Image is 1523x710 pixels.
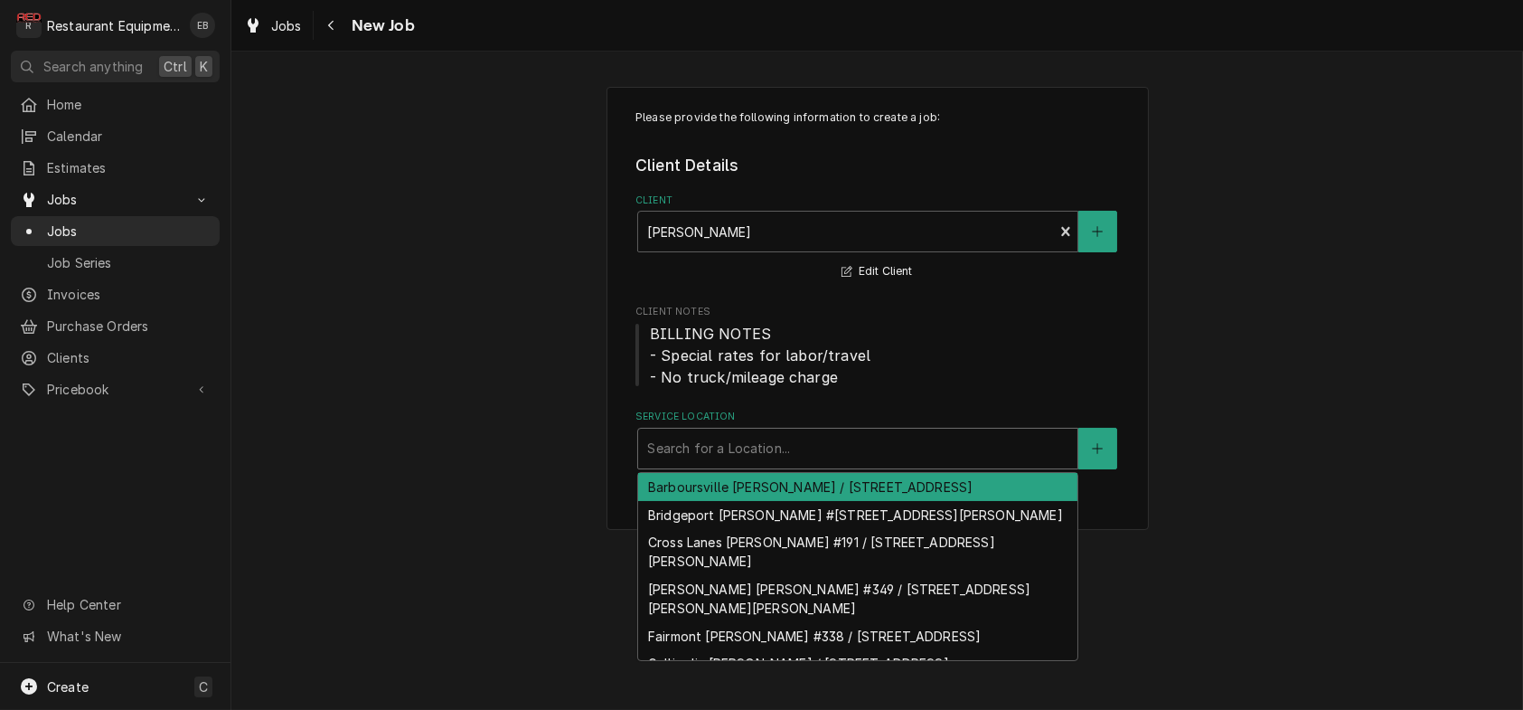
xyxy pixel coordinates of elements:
[190,13,215,38] div: EB
[1078,211,1116,252] button: Create New Client
[47,380,183,399] span: Pricebook
[47,222,211,241] span: Jobs
[11,248,220,278] a: Job Series
[199,677,208,696] span: C
[11,279,220,309] a: Invoices
[47,95,211,114] span: Home
[47,285,211,304] span: Invoices
[11,216,220,246] a: Jobs
[638,501,1077,529] div: Bridgeport [PERSON_NAME] #[STREET_ADDRESS][PERSON_NAME]
[638,622,1077,650] div: Fairmont [PERSON_NAME] #338 / [STREET_ADDRESS]
[237,11,309,41] a: Jobs
[11,51,220,82] button: Search anythingCtrlK
[638,473,1077,501] div: Barboursville [PERSON_NAME] / [STREET_ADDRESS]
[606,87,1149,531] div: Job Create/Update
[47,253,211,272] span: Job Series
[47,190,183,209] span: Jobs
[650,325,870,386] span: BILLING NOTES - Special rates for labor/travel - No truck/mileage charge
[635,410,1119,424] label: Service Location
[638,575,1077,622] div: [PERSON_NAME] [PERSON_NAME] #349 / [STREET_ADDRESS][PERSON_NAME][PERSON_NAME]
[11,374,220,404] a: Go to Pricebook
[839,260,915,283] button: Edit Client
[11,590,220,620] a: Go to Help Center
[1092,442,1103,455] svg: Create New Location
[635,194,1119,283] div: Client
[635,410,1119,469] div: Service Location
[271,16,302,35] span: Jobs
[47,127,211,146] span: Calendar
[11,621,220,651] a: Go to What's New
[1078,428,1116,469] button: Create New Location
[11,90,220,119] a: Home
[635,109,1119,126] p: Please provide the following information to create a job:
[11,121,220,151] a: Calendar
[635,194,1119,208] label: Client
[635,154,1119,177] legend: Client Details
[317,11,346,40] button: Navigate back
[11,311,220,341] a: Purchase Orders
[190,13,215,38] div: Emily Bird's Avatar
[200,57,208,76] span: K
[635,323,1119,388] span: Client Notes
[47,317,211,336] span: Purchase Orders
[11,185,220,214] a: Go to Jobs
[11,153,220,183] a: Estimates
[635,305,1119,319] span: Client Notes
[638,649,1077,677] div: Gallipolis [PERSON_NAME] / [STREET_ADDRESS]
[164,57,187,76] span: Ctrl
[638,528,1077,575] div: Cross Lanes [PERSON_NAME] #191 / [STREET_ADDRESS][PERSON_NAME]
[47,16,180,35] div: Restaurant Equipment Diagnostics
[43,57,143,76] span: Search anything
[47,595,209,614] span: Help Center
[635,109,1119,469] div: Job Create/Update Form
[47,158,211,177] span: Estimates
[635,305,1119,387] div: Client Notes
[11,343,220,373] a: Clients
[47,679,89,695] span: Create
[47,627,209,646] span: What's New
[346,14,415,38] span: New Job
[47,348,211,367] span: Clients
[1092,225,1103,238] svg: Create New Client
[16,13,42,38] div: R
[16,13,42,38] div: Restaurant Equipment Diagnostics's Avatar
